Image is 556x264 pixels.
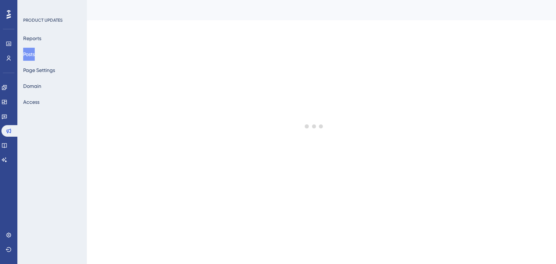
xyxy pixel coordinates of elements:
button: Access [23,95,39,108]
button: Posts [23,48,35,61]
button: Page Settings [23,64,55,77]
div: PRODUCT UPDATES [23,17,63,23]
button: Reports [23,32,41,45]
button: Domain [23,80,41,93]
